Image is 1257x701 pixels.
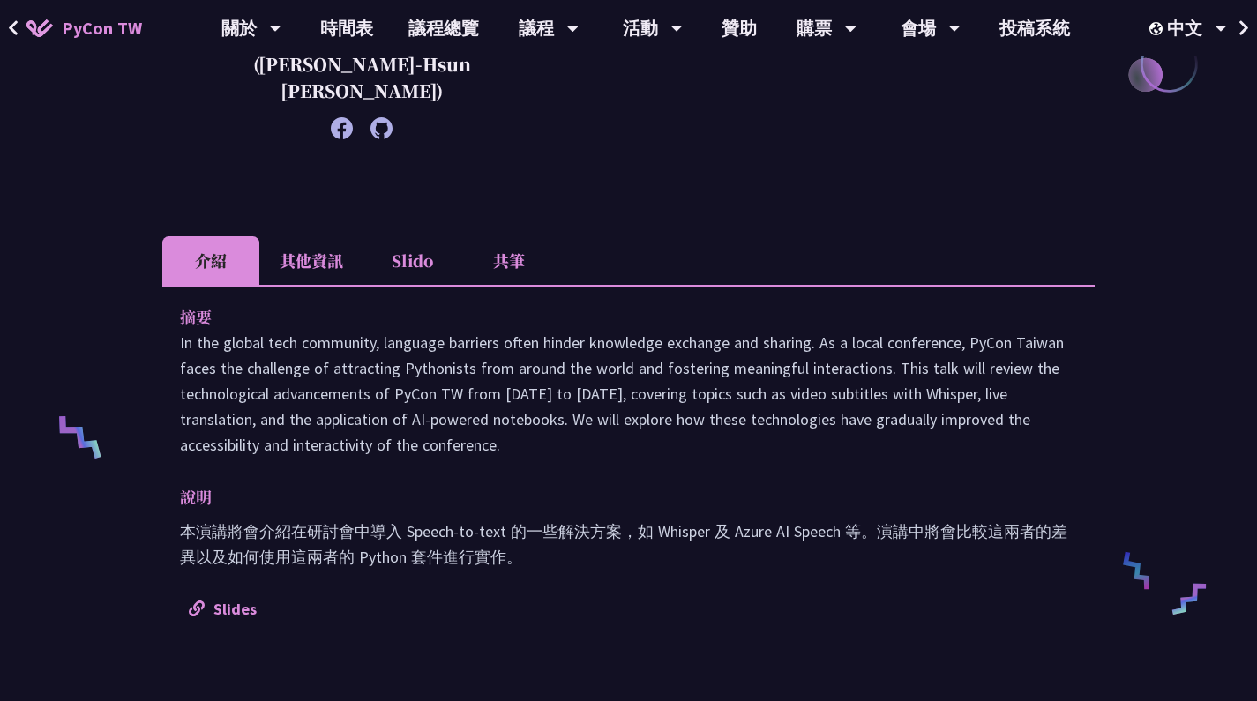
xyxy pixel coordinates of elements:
[162,236,259,285] li: 介紹
[206,25,517,104] p: [PERSON_NAME]([PERSON_NAME]-Hsun [PERSON_NAME])
[189,599,257,619] a: Slides
[180,330,1077,458] p: In the global tech community, language barriers often hinder knowledge exchange and sharing. As a...
[180,304,1042,330] p: 摘要
[180,518,1077,570] p: 本演講將會介紹在研討會中導入 Speech-to-text 的一些解決方案，如 Whisper 及 Azure AI Speech 等。演講中將會比較這兩者的差異以及如何使用這兩者的 Pytho...
[9,6,160,50] a: PyCon TW
[363,236,460,285] li: Slido
[259,236,363,285] li: 其他資訊
[1149,22,1167,35] img: Locale Icon
[460,236,557,285] li: 共筆
[62,15,142,41] span: PyCon TW
[180,484,1042,510] p: 說明
[26,19,53,37] img: Home icon of PyCon TW 2025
